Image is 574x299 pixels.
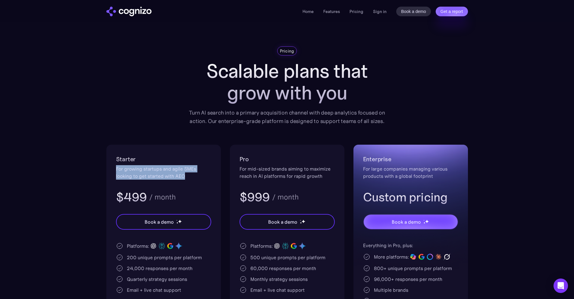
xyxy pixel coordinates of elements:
[250,286,305,294] div: Email + live chat support
[374,286,408,294] div: Multiple brands
[149,194,176,201] div: / month
[250,242,273,250] div: Platforms:
[127,242,149,250] div: Platforms:
[106,7,152,16] img: cognizo logo
[116,214,211,230] a: Book a demostarstarstar
[300,222,302,224] img: star
[250,275,308,283] div: Monthly strategy sessions
[280,48,294,54] div: Pricing
[436,7,468,16] a: Get a report
[363,165,458,180] div: For large companies managing various products with a global footprint
[301,219,305,223] img: star
[425,219,429,223] img: star
[176,220,177,221] img: star
[127,254,202,261] div: 200 unique prompts per platform
[363,214,458,230] a: Book a demostarstarstar
[392,218,421,225] div: Book a demo
[323,9,340,14] a: Features
[240,165,335,180] div: For mid-sized brands aiming to maximize reach in AI platforms for rapid growth
[396,7,431,16] a: Book a demo
[185,109,390,125] div: Turn AI search into a primary acquisition channel with deep analytics focused on action. Our ente...
[127,286,181,294] div: Email + live chat support
[303,9,314,14] a: Home
[554,279,568,293] div: Open Intercom Messenger
[178,219,182,223] img: star
[116,189,147,205] h3: $499
[127,265,193,272] div: 24,000 responses per month
[363,242,458,249] div: Everything in Pro, plus:
[350,9,363,14] a: Pricing
[145,218,174,225] div: Book a demo
[374,265,452,272] div: 800+ unique prompts per platform
[363,154,458,164] h2: Enterprise
[250,265,316,272] div: 60,000 responses per month
[363,189,458,205] h3: Custom pricing
[300,220,301,221] img: star
[240,189,270,205] h3: $999
[185,60,390,104] h1: Scalable plans that grow with you
[127,275,187,283] div: Quarterly strategy sessions
[240,154,335,164] h2: Pro
[116,154,211,164] h2: Starter
[374,253,409,260] div: More platforms:
[250,254,325,261] div: 500 unique prompts per platform
[116,165,211,180] div: For growing startups and agile SMEs looking to get started with AEO
[423,222,425,224] img: star
[374,275,442,283] div: 96,000+ responses per month
[176,222,178,224] img: star
[240,214,335,230] a: Book a demostarstarstar
[373,8,387,15] a: Sign in
[106,7,152,16] a: home
[272,194,299,201] div: / month
[268,218,297,225] div: Book a demo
